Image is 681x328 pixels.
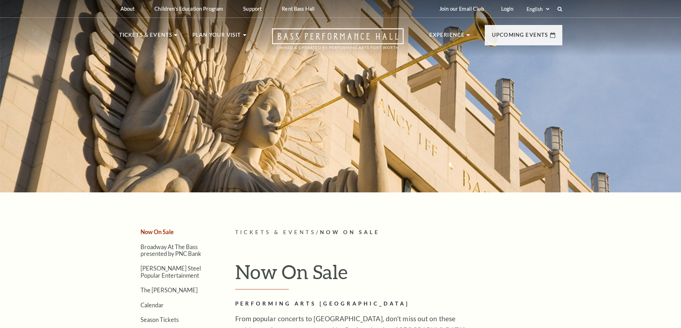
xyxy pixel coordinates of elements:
[235,299,468,308] h2: Performing Arts [GEOGRAPHIC_DATA]
[282,6,315,12] p: Rent Bass Hall
[492,31,548,44] p: Upcoming Events
[429,31,465,44] p: Experience
[320,229,380,235] span: Now On Sale
[192,31,241,44] p: Plan Your Visit
[140,243,201,257] a: Broadway At The Bass presented by PNC Bank
[140,228,174,235] a: Now On Sale
[140,316,179,323] a: Season Tickets
[243,6,262,12] p: Support
[525,6,551,12] select: Select:
[140,265,201,278] a: [PERSON_NAME] Steel Popular Entertainment
[140,287,198,293] a: The [PERSON_NAME]
[154,6,223,12] p: Children's Education Program
[119,31,173,44] p: Tickets & Events
[235,229,316,235] span: Tickets & Events
[235,260,562,289] h1: Now On Sale
[235,228,562,237] p: /
[120,6,135,12] p: About
[140,302,164,308] a: Calendar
